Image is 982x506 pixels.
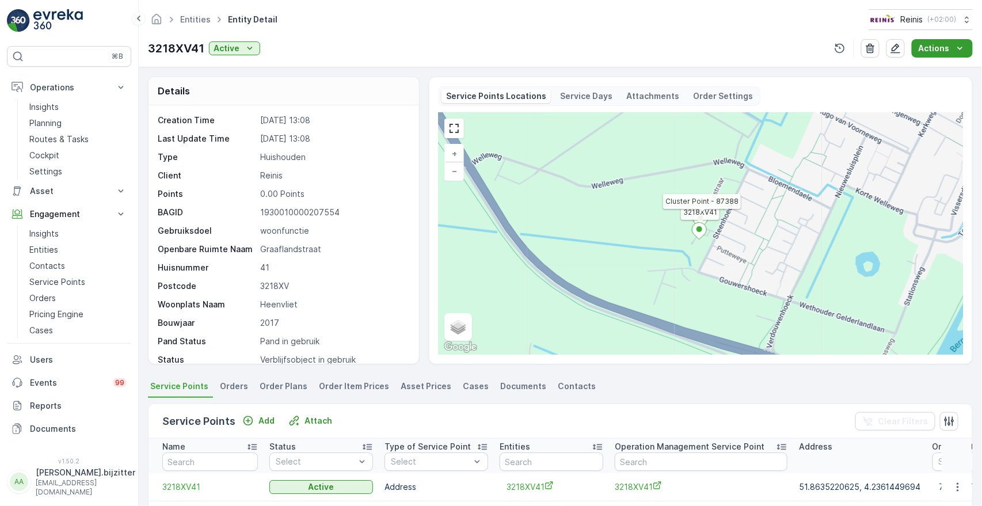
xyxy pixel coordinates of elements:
p: Pricing Engine [29,309,83,320]
p: Entities [500,441,530,452]
p: Contacts [29,260,65,272]
p: Clear Filters [878,416,928,427]
a: Settings [25,163,131,180]
p: Points [158,188,256,200]
span: v 1.50.2 [7,458,131,465]
p: Select [276,456,355,467]
img: logo_light-DOdMpM7g.png [33,9,83,32]
p: Settings [29,166,62,177]
p: ⌘B [112,52,123,61]
p: Insights [29,101,59,113]
p: Order Settings [693,90,753,102]
p: Pand in gebruik [260,336,407,347]
p: Add [258,415,275,427]
a: Orders [25,290,131,306]
span: Order Item Prices [319,381,389,392]
img: Reinis-Logo-Vrijstaand_Tekengebied-1-copy2_aBO4n7j.png [869,13,896,26]
p: Attachments [626,90,679,102]
p: Events [30,377,106,389]
p: Graaflandstraat [260,244,407,255]
a: 3218XV41 [615,481,787,493]
p: Active [309,481,334,493]
p: Last Update Time [158,133,256,144]
p: Pand Status [158,336,256,347]
p: 3218XV41 [148,40,204,57]
a: Zoom Out [446,162,463,180]
p: Select [391,456,470,467]
p: Insights [29,228,59,239]
a: Insights [25,226,131,242]
p: Service Points Locations [446,90,546,102]
p: Service Points [162,413,235,429]
input: Search [162,452,258,471]
p: Routes & Tasks [29,134,89,145]
a: Layers [446,314,471,340]
p: Service Points [29,276,85,288]
p: Bouwjaar [158,317,256,329]
p: BAGID [158,207,256,218]
a: Open this area in Google Maps (opens a new window) [441,340,479,355]
p: Postcode [158,280,256,292]
p: 99 [115,378,124,387]
button: AA[PERSON_NAME].bijzitter[EMAIL_ADDRESS][DOMAIN_NAME] [7,467,131,497]
p: 0.00 Points [260,188,407,200]
button: Asset [7,180,131,203]
p: Documents [30,423,127,435]
span: − [452,166,458,176]
p: Entities [29,244,58,256]
p: Creation Time [158,115,256,126]
a: Zoom In [446,145,463,162]
p: Client [158,170,256,181]
p: Verblijfsobject in gebruik [260,354,407,366]
a: Service Points [25,274,131,290]
p: Asset [30,185,108,197]
p: Operation Management Service Point [615,441,764,452]
p: Engagement [30,208,108,220]
span: Contacts [558,381,596,392]
span: Order Plans [260,381,307,392]
a: Entities [25,242,131,258]
a: Contacts [25,258,131,274]
p: Cockpit [29,150,59,161]
p: Huisnummer [158,262,256,273]
p: Name [162,441,185,452]
p: Reinis [260,170,407,181]
p: [PERSON_NAME].bijzitter [36,467,135,478]
span: Documents [500,381,546,392]
img: Google [441,340,479,355]
p: Attach [305,415,332,427]
p: Woonplats Naam [158,299,256,310]
a: Users [7,348,131,371]
img: logo [7,9,30,32]
p: Service Days [560,90,612,102]
input: Search [500,452,603,471]
p: woonfunctie [260,225,407,237]
p: Details [158,84,190,98]
button: Active [269,480,373,494]
span: Entity Detail [226,14,280,25]
p: 3218XV [260,280,407,292]
a: 3218XV41 [507,481,596,493]
p: [EMAIL_ADDRESS][DOMAIN_NAME] [36,478,135,497]
p: 2017 [260,317,407,329]
a: Homepage [150,17,163,27]
a: Entities [180,14,211,24]
a: Events99 [7,371,131,394]
p: [DATE] 13:08 [260,115,407,126]
span: Asset Prices [401,381,451,392]
a: 3218XV41 [162,481,258,493]
button: Active [209,41,260,55]
a: Cockpit [25,147,131,163]
button: Actions [912,39,973,58]
button: Clear Filters [855,412,935,431]
p: Actions [919,43,950,54]
p: Reports [30,400,127,412]
p: 51.8635220625, 4.2361449694 [799,481,921,493]
span: Orders [220,381,248,392]
p: Huishouden [260,151,407,163]
a: Pricing Engine [25,306,131,322]
p: Active [214,43,239,54]
a: Cases [25,322,131,338]
button: Attach [284,414,337,428]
